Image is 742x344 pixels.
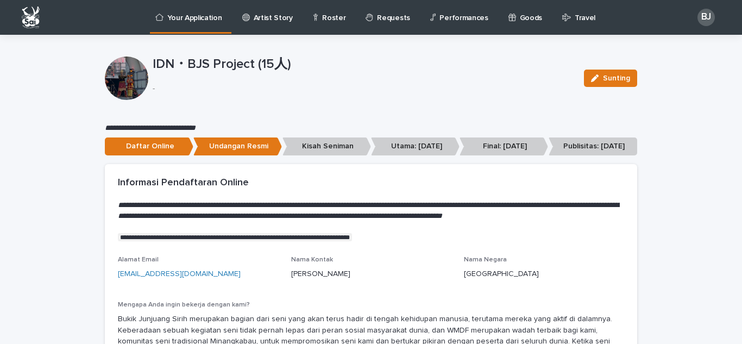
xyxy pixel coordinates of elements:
[126,142,174,150] font: Daftar Online
[209,142,268,150] font: Undangan Resmi
[291,270,350,278] font: [PERSON_NAME]
[391,142,442,150] font: Utama: [DATE]
[291,257,333,263] font: Nama Kontak
[153,85,155,92] font: -
[118,257,159,263] font: Alamat Email
[701,12,711,22] font: BJ
[153,58,291,71] font: IDN・BJS Project (15人)
[584,70,637,87] button: Sunting
[603,74,630,82] font: Sunting
[563,142,625,150] font: Publisitas: [DATE]
[118,302,250,308] font: Mengapa Anda ingin bekerja dengan kami?
[22,7,40,28] img: snzC54NlQmubODfQjTNb
[483,142,527,150] font: Final: [DATE]
[118,270,241,278] a: [EMAIL_ADDRESS][DOMAIN_NAME]
[464,257,507,263] font: Nama Negara
[302,142,354,150] font: Kisah Seniman
[118,178,249,187] font: Informasi Pendaftaran Online
[464,270,539,278] font: [GEOGRAPHIC_DATA]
